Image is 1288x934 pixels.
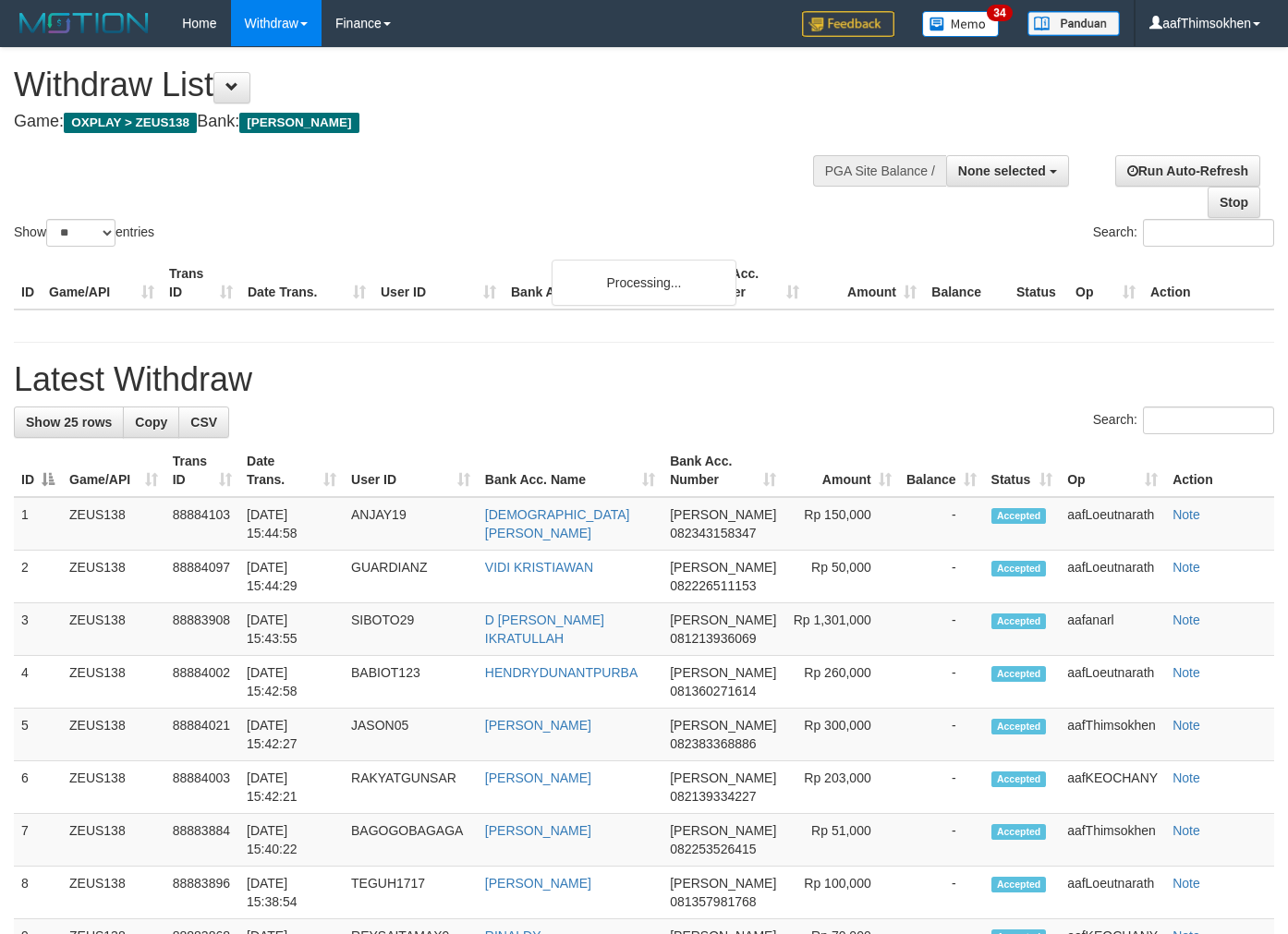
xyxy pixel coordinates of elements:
[1173,507,1200,522] a: Note
[14,406,124,438] a: Show 25 rows
[1060,497,1165,551] td: aafLoeutnarath
[62,761,165,814] td: ZEUS138
[670,894,756,909] span: Copy 081357981768 to clipboard
[165,709,239,761] td: 88884021
[689,257,807,309] th: Bank Acc. Number
[14,257,42,309] th: ID
[1165,444,1274,497] th: Action
[899,709,984,761] td: -
[344,497,478,551] td: ANJAY19
[14,761,62,814] td: 6
[344,656,478,709] td: BABIOT123
[784,656,898,709] td: Rp 260,000
[899,761,984,814] td: -
[239,497,344,551] td: [DATE] 15:44:58
[165,761,239,814] td: 88884003
[784,709,898,761] td: Rp 300,000
[42,257,162,309] th: Game/API
[62,444,165,497] th: Game/API: activate to sort column ascending
[899,444,984,497] th: Balance: activate to sort column ascending
[165,551,239,603] td: 88884097
[165,814,239,867] td: 88883884
[784,603,898,656] td: Rp 1,301,000
[1060,761,1165,814] td: aafKEOCHANY
[239,551,344,603] td: [DATE] 15:44:29
[485,613,604,646] a: D [PERSON_NAME] IKRATULLAH
[344,867,478,919] td: TEGUH1717
[670,684,756,698] span: Copy 081360271614 to clipboard
[344,603,478,656] td: SIBOTO29
[485,560,593,575] a: VIDI KRISTIAWAN
[1173,613,1200,627] a: Note
[239,444,344,497] th: Date Trans.: activate to sort column ascending
[1143,219,1274,247] input: Search:
[670,736,756,751] span: Copy 082383368886 to clipboard
[178,406,229,438] a: CSV
[62,497,165,551] td: ZEUS138
[62,656,165,709] td: ZEUS138
[899,603,984,656] td: -
[1173,560,1200,575] a: Note
[135,415,167,430] span: Copy
[344,709,478,761] td: JASON05
[899,497,984,551] td: -
[670,665,776,680] span: [PERSON_NAME]
[784,814,898,867] td: Rp 51,000
[123,406,179,438] a: Copy
[239,814,344,867] td: [DATE] 15:40:22
[62,603,165,656] td: ZEUS138
[190,415,217,430] span: CSV
[344,551,478,603] td: GUARDIANZ
[1143,406,1274,434] input: Search:
[1009,257,1068,309] th: Status
[1208,187,1260,218] a: Stop
[485,507,630,540] a: [DEMOGRAPHIC_DATA][PERSON_NAME]
[62,709,165,761] td: ZEUS138
[670,789,756,804] span: Copy 082139334227 to clipboard
[1093,219,1274,247] label: Search:
[1115,155,1260,187] a: Run Auto-Refresh
[1093,406,1274,434] label: Search:
[14,219,154,247] label: Show entries
[14,867,62,919] td: 8
[165,497,239,551] td: 88884103
[922,11,1000,37] img: Button%20Memo.svg
[344,444,478,497] th: User ID: activate to sort column ascending
[670,578,756,593] span: Copy 082226511153 to clipboard
[64,113,197,133] span: OXPLAY > ZEUS138
[62,814,165,867] td: ZEUS138
[165,867,239,919] td: 88883896
[1060,814,1165,867] td: aafThimsokhen
[670,613,776,627] span: [PERSON_NAME]
[14,113,840,131] h4: Game: Bank:
[670,876,776,891] span: [PERSON_NAME]
[670,507,776,522] span: [PERSON_NAME]
[46,219,115,247] select: Showentries
[14,361,1274,398] h1: Latest Withdraw
[670,560,776,575] span: [PERSON_NAME]
[899,656,984,709] td: -
[991,613,1047,629] span: Accepted
[14,497,62,551] td: 1
[662,444,784,497] th: Bank Acc. Number: activate to sort column ascending
[485,718,591,733] a: [PERSON_NAME]
[670,823,776,838] span: [PERSON_NAME]
[552,260,736,306] div: Processing...
[1068,257,1143,309] th: Op
[485,770,591,785] a: [PERSON_NAME]
[344,761,478,814] td: RAKYATGUNSAR
[485,823,591,838] a: [PERSON_NAME]
[924,257,1009,309] th: Balance
[670,631,756,646] span: Copy 081213936069 to clipboard
[162,257,240,309] th: Trans ID
[165,656,239,709] td: 88884002
[1143,257,1274,309] th: Action
[14,603,62,656] td: 3
[670,718,776,733] span: [PERSON_NAME]
[504,257,689,309] th: Bank Acc. Name
[991,771,1047,787] span: Accepted
[784,497,898,551] td: Rp 150,000
[478,444,662,497] th: Bank Acc. Name: activate to sort column ascending
[14,709,62,761] td: 5
[991,508,1047,524] span: Accepted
